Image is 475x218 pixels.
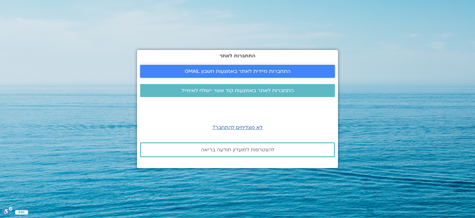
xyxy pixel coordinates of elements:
[140,65,335,78] a: התחברות מיידית לאתר באמצעות חשבון GMAIL
[182,88,294,93] span: התחברות לאתר באמצעות קוד אשר יישלח לאימייל
[201,147,274,153] span: להצטרפות למועדון תודעה בריאה
[185,69,291,74] span: התחברות מיידית לאתר באמצעות חשבון GMAIL
[140,53,335,59] h2: התחברות לאתר
[140,142,335,157] a: להצטרפות למועדון תודעה בריאה
[140,84,335,97] a: התחברות לאתר באמצעות קוד אשר יישלח לאימייל
[212,124,263,131] a: לא מצליחים להתחבר?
